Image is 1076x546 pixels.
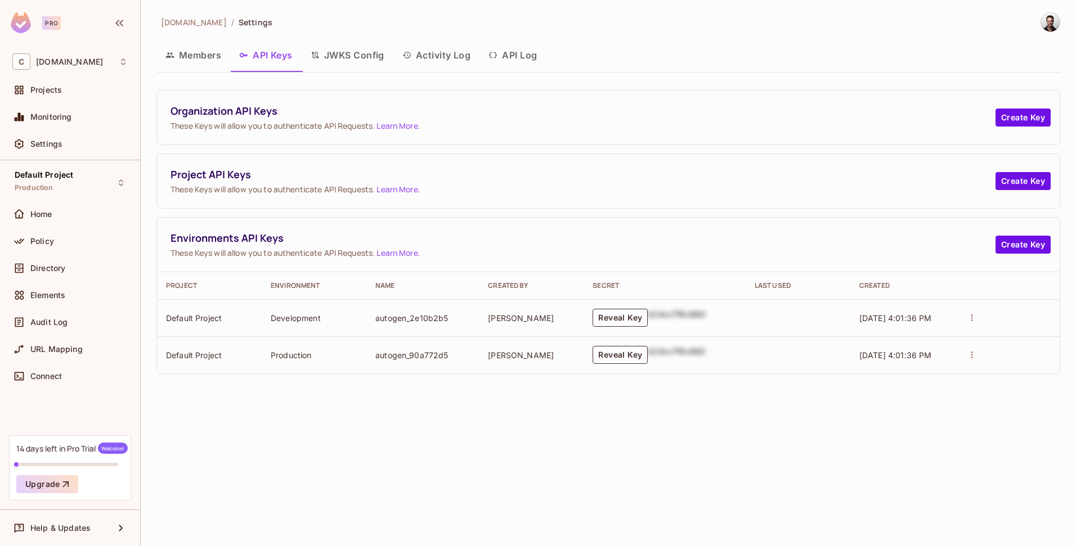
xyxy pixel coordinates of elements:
td: Default Project [157,299,262,336]
button: Reveal Key [593,309,648,327]
div: b24cc7f8c660 [648,346,705,364]
div: Name [375,281,470,290]
div: Environment [271,281,357,290]
span: Environments API Keys [171,231,996,245]
span: Elements [30,291,65,300]
div: Created [859,281,946,290]
button: actions [964,347,980,363]
div: Secret [593,281,737,290]
div: 14 days left in Pro Trial [16,443,128,454]
span: Production [15,183,53,192]
span: Help & Updates [30,524,91,533]
span: These Keys will allow you to authenticate API Requests. . [171,120,996,131]
button: Reveal Key [593,346,648,364]
span: Policy [30,237,54,246]
span: [DATE] 4:01:36 PM [859,350,932,360]
button: API Log [479,41,546,69]
button: JWKS Config [302,41,393,69]
li: / [231,17,234,28]
button: Create Key [996,172,1051,190]
span: These Keys will allow you to authenticate API Requests. . [171,184,996,195]
td: [PERSON_NAME] [479,336,584,373]
span: Default Project [15,170,73,179]
span: Welcome! [98,443,128,454]
span: Project API Keys [171,168,996,182]
button: Upgrade [16,475,78,493]
td: autogen_90a772d5 [366,336,479,373]
a: Learn More [376,184,418,195]
td: Development [262,299,366,336]
button: Members [156,41,230,69]
span: Settings [30,139,62,148]
button: Create Key [996,109,1051,127]
span: Organization API Keys [171,104,996,118]
div: Created By [488,281,575,290]
span: [DOMAIN_NAME] [161,17,227,28]
div: Last Used [755,281,841,290]
button: Activity Log [393,41,480,69]
div: Pro [42,16,61,30]
div: Project [166,281,253,290]
span: Directory [30,264,65,273]
a: Learn More [376,120,418,131]
span: URL Mapping [30,345,83,354]
td: [PERSON_NAME] [479,299,584,336]
span: Connect [30,372,62,381]
button: actions [964,310,980,326]
span: These Keys will allow you to authenticate API Requests. . [171,247,996,258]
span: Audit Log [30,318,68,327]
td: Production [262,336,366,373]
div: b24cc7f8c660 [648,309,705,327]
img: Doron Sever [1041,13,1060,31]
span: Home [30,210,52,219]
a: Learn More [376,247,418,258]
span: C [12,53,30,70]
td: autogen_2e10b2b5 [366,299,479,336]
span: [DATE] 4:01:36 PM [859,313,932,323]
button: API Keys [230,41,302,69]
span: Settings [239,17,272,28]
span: Projects [30,85,62,94]
span: Monitoring [30,112,72,121]
td: Default Project [157,336,262,373]
img: SReyMgAAAABJRU5ErkJggg== [11,12,31,33]
button: Create Key [996,236,1051,254]
span: Workspace: cyclops.security [36,57,103,66]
